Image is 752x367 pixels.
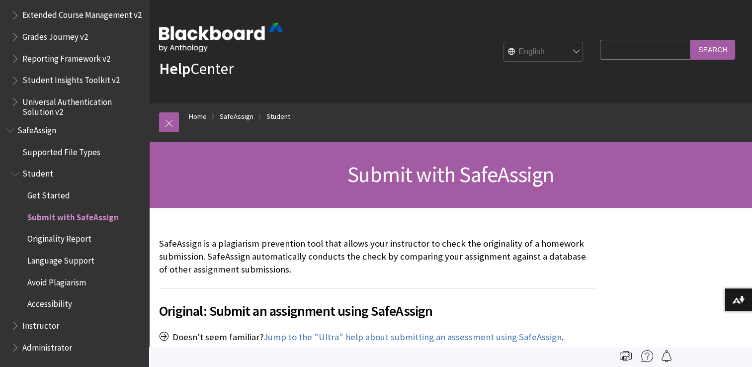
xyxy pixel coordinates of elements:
span: Language Support [27,252,94,266]
span: Extended Course Management v2 [22,7,142,20]
img: More help [641,350,653,362]
p: Doesn't seem familiar? . [159,331,595,344]
span: Accessibility [27,296,72,309]
nav: Book outline for Blackboard SafeAssign [6,122,143,356]
span: Student [22,166,53,179]
p: SafeAssign is a plagiarism prevention tool that allows your instructor to check the originality o... [159,237,595,276]
a: Student [266,110,290,123]
a: Home [189,110,207,123]
input: Search [690,40,735,59]
a: HelpCenter [159,59,234,79]
span: Administrator [22,339,72,353]
span: Submit with SafeAssign [27,209,119,222]
span: Originality Report [27,231,91,244]
a: SafeAssign [220,110,253,123]
span: Submit with SafeAssign [347,161,554,188]
span: Reporting Framework v2 [22,50,110,64]
span: Original: Submit an assignment using SafeAssign [159,300,595,321]
span: Avoid Plagiarism [27,274,86,287]
span: Instructor [22,317,59,331]
span: Student Insights Toolkit v2 [22,72,120,86]
img: Print [620,350,632,362]
strong: Help [159,59,190,79]
span: SafeAssign [17,122,56,135]
a: Jump to the "Ultra" help about submitting an assessment using SafeAssign [263,331,562,343]
span: Supported File Types [22,144,100,157]
select: Site Language Selector [504,42,584,62]
span: Get Started [27,187,70,200]
img: Blackboard by Anthology [159,23,283,52]
span: Grades Journey v2 [22,28,88,42]
img: Follow this page [661,350,672,362]
span: Universal Authentication Solution v2 [22,93,142,117]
